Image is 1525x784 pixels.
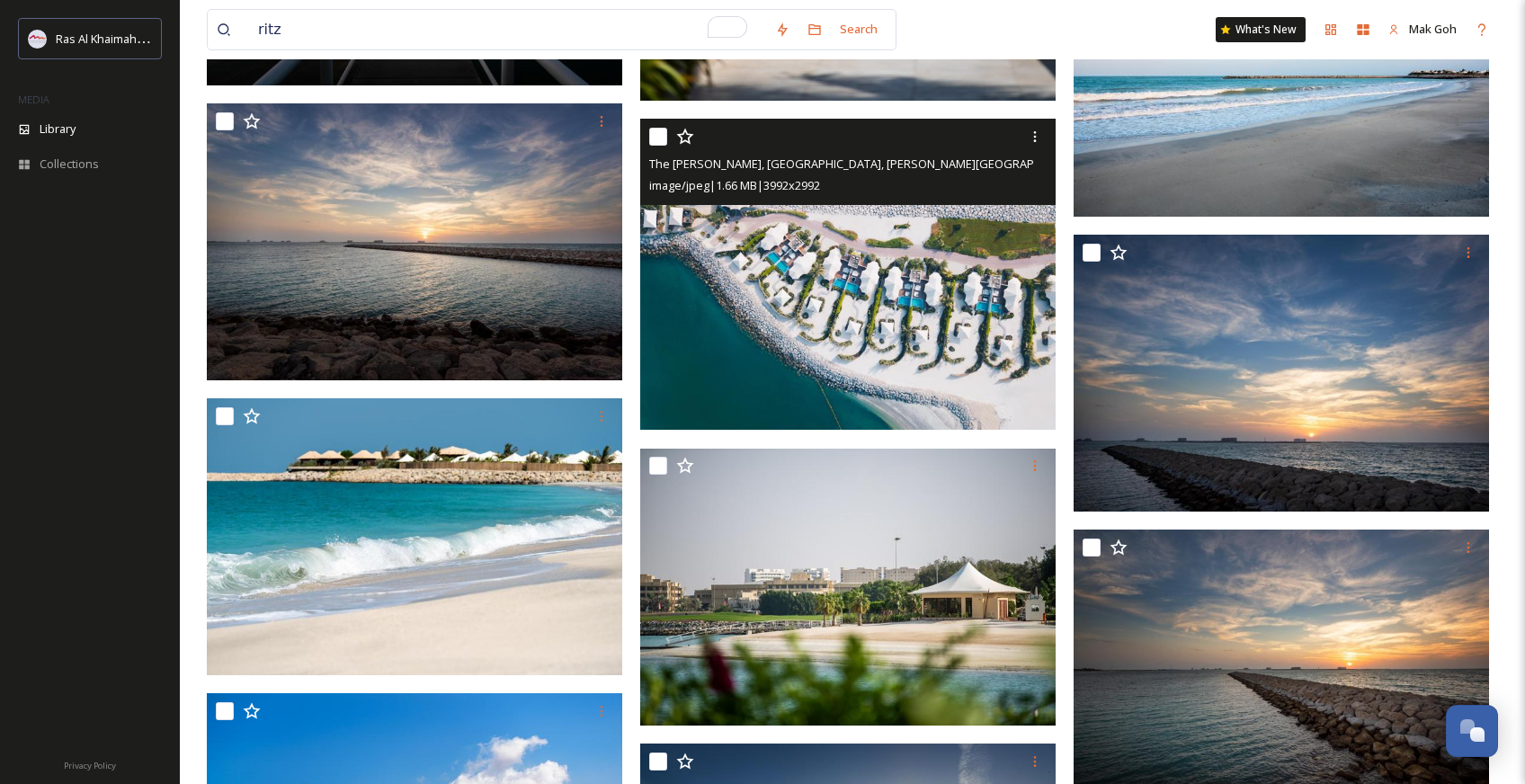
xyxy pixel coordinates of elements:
[29,30,47,48] img: Logo_RAKTDA_RGB-01.png
[649,155,1106,172] span: The [PERSON_NAME], [GEOGRAPHIC_DATA], [PERSON_NAME][GEOGRAPHIC_DATA]jpg
[640,449,1056,726] img: The Ritz-Carlton, Ras Al Khaimah, Al Hamra Beach.jpg
[1409,21,1457,37] span: Mak Goh
[207,398,622,675] img: The Ritz-Carlton, Ras Al Khaimah, Al Hamra Beach.jpg
[207,103,622,380] img: The Ritz-Carlton, Ras Al Khaimah, Al Hamra Beach.jpg
[1216,17,1306,42] a: What's New
[64,760,116,771] span: Privacy Policy
[1379,12,1466,47] a: Mak Goh
[1074,235,1489,512] img: The Ritz-Carlton, Ras Al Khaimah, Al Hamra Beach.jpg
[649,177,820,193] span: image/jpeg | 1.66 MB | 3992 x 2992
[18,93,49,106] span: MEDIA
[1446,705,1498,757] button: Open Chat
[40,120,76,138] span: Library
[249,10,766,49] input: To enrich screen reader interactions, please activate Accessibility in Grammarly extension settings
[64,753,116,775] a: Privacy Policy
[56,30,310,47] span: Ras Al Khaimah Tourism Development Authority
[640,119,1056,431] img: The Ritz-Carlton, Ras Al Khaimah, Al Hamra Beach.jpg
[831,12,887,47] div: Search
[40,156,99,173] span: Collections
